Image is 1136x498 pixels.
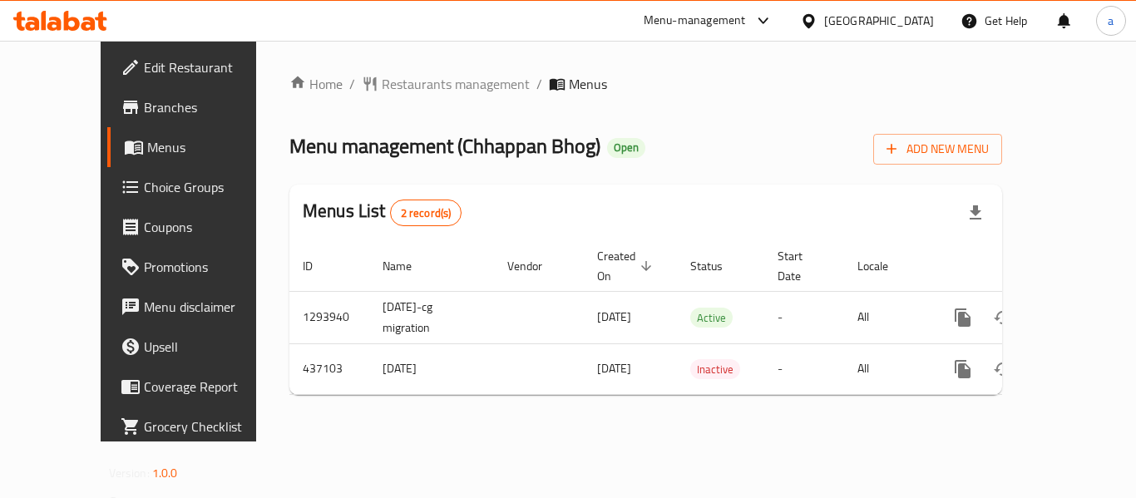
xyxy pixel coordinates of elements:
[362,74,530,94] a: Restaurants management
[597,246,657,286] span: Created On
[107,207,290,247] a: Coupons
[569,74,607,94] span: Menus
[824,12,934,30] div: [GEOGRAPHIC_DATA]
[144,297,277,317] span: Menu disclaimer
[690,256,744,276] span: Status
[983,298,1023,338] button: Change Status
[382,74,530,94] span: Restaurants management
[107,127,290,167] a: Menus
[152,462,178,484] span: 1.0.0
[289,127,600,165] span: Menu management ( Chhappan Bhog )
[690,308,733,328] div: Active
[983,349,1023,389] button: Change Status
[391,205,462,221] span: 2 record(s)
[144,417,277,436] span: Grocery Checklist
[289,291,369,343] td: 1293940
[144,57,277,77] span: Edit Restaurant
[764,343,844,394] td: -
[144,217,277,237] span: Coupons
[844,291,930,343] td: All
[1108,12,1114,30] span: a
[144,337,277,357] span: Upsell
[369,343,494,394] td: [DATE]
[289,241,1116,395] table: enhanced table
[144,377,277,397] span: Coverage Report
[930,241,1116,292] th: Actions
[303,199,462,226] h2: Menus List
[943,298,983,338] button: more
[943,349,983,389] button: more
[369,291,494,343] td: [DATE]-cg migration
[107,247,290,287] a: Promotions
[690,359,740,379] div: Inactive
[349,74,355,94] li: /
[536,74,542,94] li: /
[607,138,645,158] div: Open
[144,97,277,117] span: Branches
[289,343,369,394] td: 437103
[857,256,910,276] span: Locale
[597,306,631,328] span: [DATE]
[390,200,462,226] div: Total records count
[107,367,290,407] a: Coverage Report
[109,462,150,484] span: Version:
[597,357,631,379] span: [DATE]
[690,360,740,379] span: Inactive
[289,74,343,94] a: Home
[289,74,1002,94] nav: breadcrumb
[873,134,1002,165] button: Add New Menu
[107,407,290,446] a: Grocery Checklist
[303,256,334,276] span: ID
[764,291,844,343] td: -
[144,177,277,197] span: Choice Groups
[956,193,995,233] div: Export file
[690,308,733,328] span: Active
[887,139,989,160] span: Add New Menu
[107,327,290,367] a: Upsell
[107,167,290,207] a: Choice Groups
[107,287,290,327] a: Menu disclaimer
[147,137,277,157] span: Menus
[844,343,930,394] td: All
[778,246,824,286] span: Start Date
[607,141,645,155] span: Open
[644,11,746,31] div: Menu-management
[507,256,564,276] span: Vendor
[107,87,290,127] a: Branches
[144,257,277,277] span: Promotions
[383,256,433,276] span: Name
[107,47,290,87] a: Edit Restaurant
